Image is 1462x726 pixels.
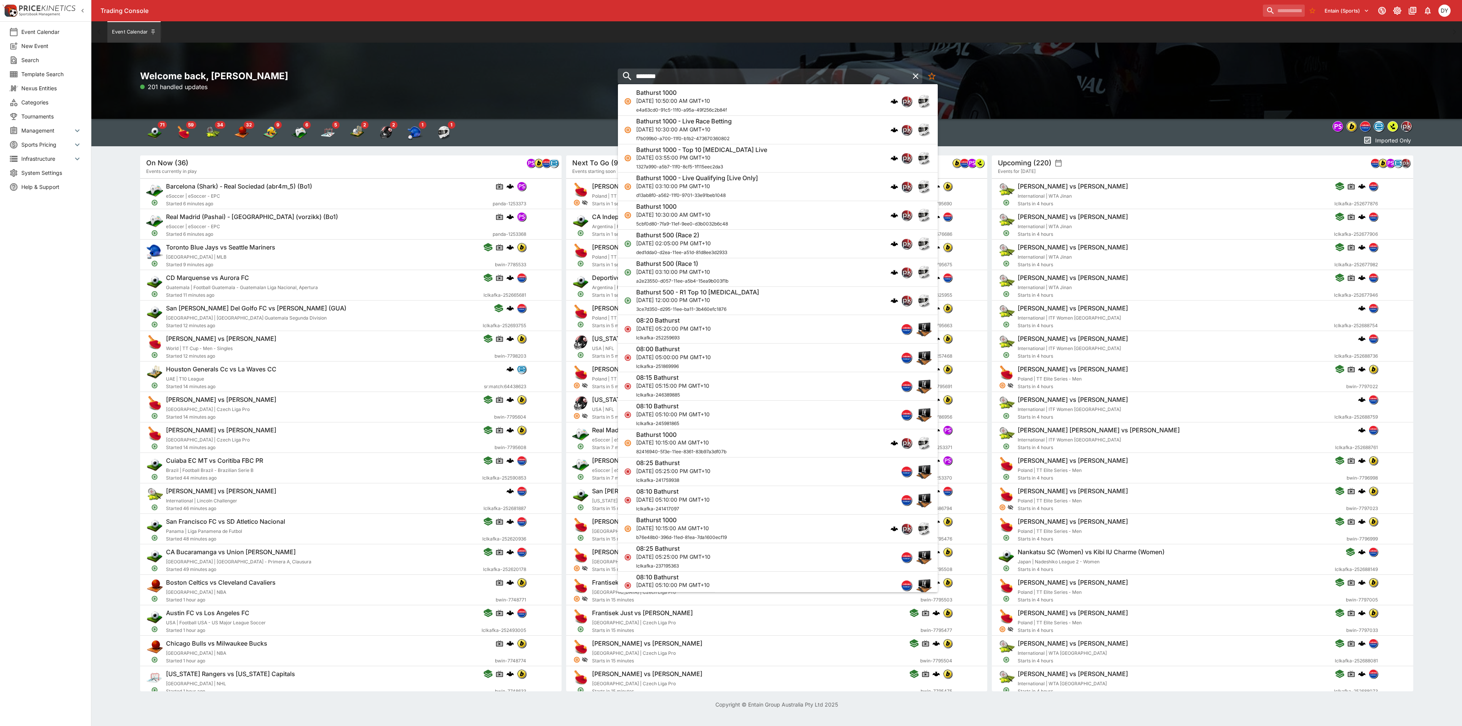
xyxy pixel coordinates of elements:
img: logo-cerberus.svg [506,274,514,281]
img: soccer.png [146,547,163,564]
img: american_football.png [572,395,589,412]
img: bwin.png [1369,365,1377,373]
img: logo-cerberus.svg [932,365,940,373]
img: logo-cerberus.svg [506,304,514,312]
img: logo-cerberus.svg [506,518,514,525]
img: pandascore.png [968,159,976,167]
img: soccer [147,125,162,140]
span: 71 [158,121,167,129]
div: dylan.brown [1438,5,1451,17]
button: Toggle light/dark mode [1390,4,1404,18]
img: bwin.png [1379,159,1387,167]
div: Tennis [205,125,220,140]
img: pricekinetics.png [902,153,911,163]
span: 5 [332,121,340,129]
img: motorracing.png [916,435,932,451]
span: 2 [361,121,369,129]
img: bwin.png [517,243,526,251]
img: lclkafka.png [1369,243,1377,251]
img: pricekinetics.png [902,267,911,277]
img: lclkafka.png [1369,182,1377,190]
span: bwin-7796998 [1347,474,1378,482]
img: betradar.png [517,365,526,373]
img: logo-cerberus.svg [891,297,898,304]
h6: Real Madrid (Pashai) - [GEOGRAPHIC_DATA] (vorzikk) (Bo1) [166,213,338,221]
img: lclkafka.png [902,467,911,477]
img: esports.png [572,456,589,473]
img: logo-cerberus.svg [932,213,940,221]
img: table_tennis.png [572,243,589,259]
span: lclkafka-252677982 [1334,261,1378,269]
img: pandascore.png [517,213,526,221]
img: tennis.png [998,273,1015,290]
img: table_tennis.png [146,425,163,442]
img: table_tennis.png [146,395,163,412]
span: bwin-7797023 [1346,505,1378,512]
h6: San Francisco FC vs SD Atletico Nacional [166,518,285,526]
img: pandascore.png [943,426,951,434]
img: table_tennis.png [998,486,1015,503]
img: pricekinetics.png [1401,159,1410,167]
div: bwin [1346,121,1357,132]
img: lsports.jpeg [1388,122,1398,131]
img: logo-cerberus.svg [506,457,514,464]
img: cricket [350,125,365,140]
img: lclkafka.png [517,273,526,282]
span: sr:match:64438623 [484,383,526,390]
img: soccer.png [146,273,163,290]
img: table_tennis.png [998,517,1015,534]
img: logo-cerberus.svg [891,211,898,219]
img: logo-cerberus.svg [506,213,514,221]
h6: Houston Generals Cc vs La Waves CC [166,365,276,373]
img: tennis.png [998,425,1015,442]
img: logo-cerberus.svg [891,154,898,162]
span: lclkafka-252693755 [483,322,526,329]
div: Basketball [234,125,249,140]
img: lclkafka.png [902,381,911,391]
img: logo-cerberus.svg [1358,304,1366,312]
img: logo-cerberus.svg [891,126,898,133]
img: logo-cerberus.svg [506,426,514,434]
span: panda-1253373 [493,200,526,208]
img: esports.png [146,212,163,229]
span: bwin-7795675 [921,261,952,269]
h6: [PERSON_NAME] vs [PERSON_NAME] [166,426,276,434]
img: table_tennis.png [572,517,589,534]
span: lclkafka-252688754 [1334,322,1378,329]
img: lclkafka.png [1369,334,1377,343]
img: logo-cerberus.svg [932,457,940,464]
img: logo-cerberus.svg [506,365,514,373]
span: bwin-7795690 [920,200,952,208]
img: PriceKinetics Logo [2,3,18,18]
img: logo-cerberus.svg [932,518,940,525]
img: specials.png [916,464,932,479]
span: 32 [244,121,254,129]
img: basketball [234,125,249,140]
h6: [PERSON_NAME] vs [PERSON_NAME] [1018,457,1128,465]
img: lclkafka.png [1360,122,1370,131]
div: pricekinetics [1401,121,1412,132]
img: pandascore.png [517,182,526,190]
img: table_tennis.png [572,182,589,198]
img: lclkafka.png [1369,426,1377,434]
img: tennis.png [998,212,1015,229]
img: motorracing.png [916,236,932,251]
img: bwin.png [943,182,951,190]
button: dylan.brown [1436,2,1453,19]
img: pricekinetics.png [902,96,911,106]
img: logo-cerberus.svg [891,183,898,190]
span: lclkafka-252620936 [482,535,526,543]
h6: [PERSON_NAME] vs [PERSON_NAME] [1018,518,1128,526]
h6: [PERSON_NAME] vs [PERSON_NAME] [1018,304,1128,312]
img: lclkafka.png [1369,395,1377,404]
img: lclkafka.png [542,159,551,167]
button: Notifications [1421,4,1435,18]
img: bwin.png [517,426,526,434]
span: bwin-7795604 [494,413,526,421]
img: esports.png [146,182,163,198]
img: logo-cerberus.svg [932,487,940,495]
img: tennis.png [998,243,1015,259]
img: esports [292,125,307,140]
img: lclkafka.png [943,213,951,221]
img: table_tennis.png [572,304,589,320]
